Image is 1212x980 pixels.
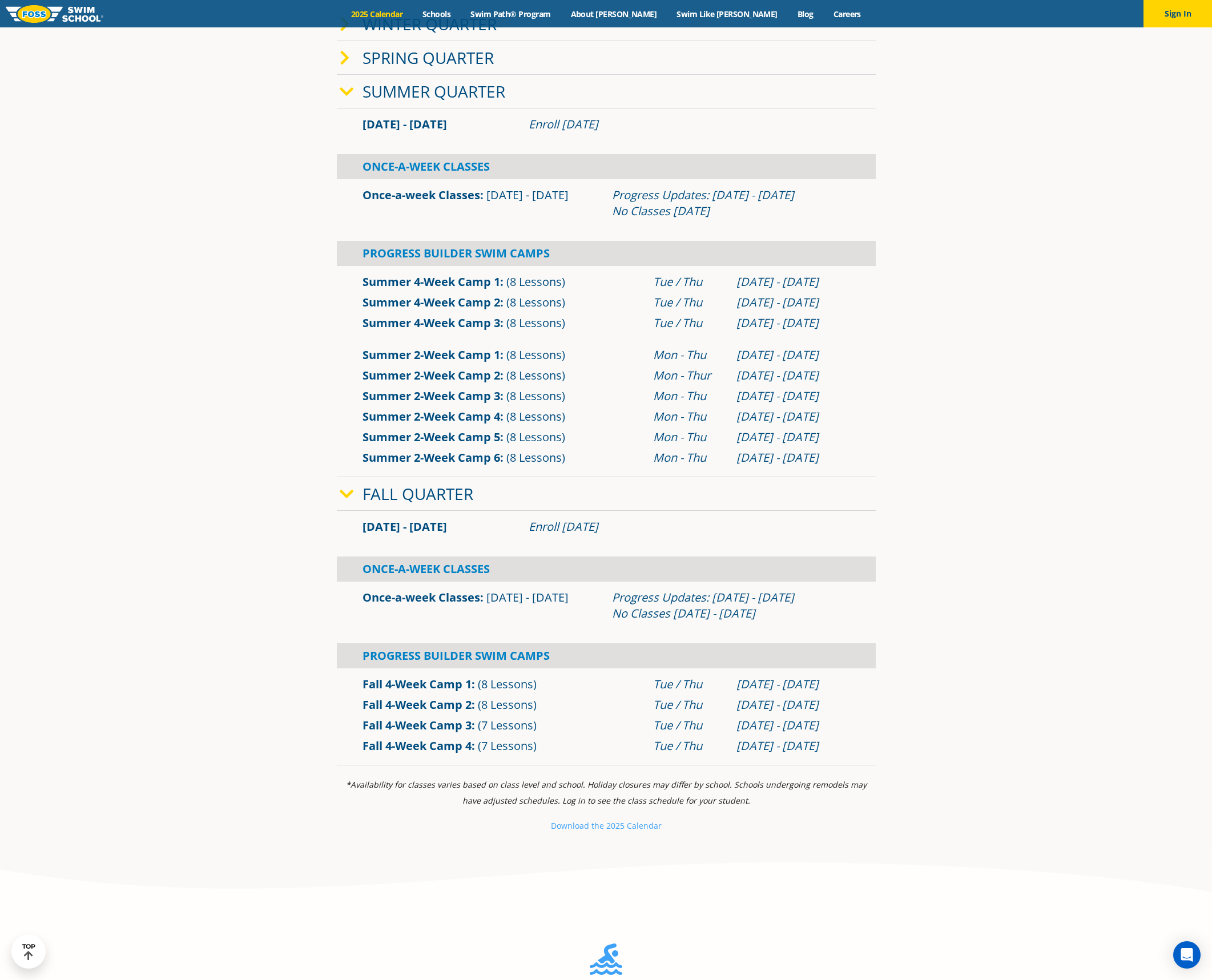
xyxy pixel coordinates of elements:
[506,450,565,465] span: (8 Lessons)
[363,347,500,362] a: Summer 2-Week Camp 1
[653,315,725,331] div: Tue / Thu
[486,187,569,203] span: [DATE] - [DATE]
[653,429,725,445] div: Mon - Thu
[787,9,823,19] a: Blog
[363,368,500,383] a: Summer 2-Week Camp 2
[337,643,876,668] div: Progress Builder Swim Camps
[363,717,472,733] a: Fall 4-Week Camp 3
[363,409,500,424] a: Summer 2-Week Camp 4
[551,820,662,831] a: Download the 2025 Calendar
[736,450,850,466] div: [DATE] - [DATE]
[612,590,850,622] div: Progress Updates: [DATE] - [DATE] No Classes [DATE] - [DATE]
[506,315,565,330] span: (8 Lessons)
[363,697,472,712] a: Fall 4-Week Camp 2
[736,315,850,331] div: [DATE] - [DATE]
[337,556,876,582] div: Once-A-Week Classes
[736,388,850,404] div: [DATE] - [DATE]
[363,450,500,465] a: Summer 2-Week Camp 6
[736,347,850,363] div: [DATE] - [DATE]
[346,779,867,806] i: *Availability for classes varies based on class level and school. Holiday closures may differ by ...
[506,274,565,289] span: (8 Lessons)
[506,368,565,383] span: (8 Lessons)
[363,388,500,404] a: Summer 2-Week Camp 3
[363,519,447,534] span: [DATE] - [DATE]
[667,9,788,19] a: Swim Like [PERSON_NAME]
[653,274,725,290] div: Tue / Thu
[363,590,480,605] a: Once-a-week Classes
[529,519,850,535] div: Enroll [DATE]
[363,738,472,753] a: Fall 4-Week Camp 4
[551,820,599,831] small: Download th
[461,9,561,19] a: Swim Path® Program
[653,409,725,425] div: Mon - Thu
[363,429,500,445] a: Summer 2-Week Camp 5
[486,590,569,605] span: [DATE] - [DATE]
[363,274,500,289] a: Summer 4-Week Camp 1
[506,429,565,445] span: (8 Lessons)
[653,347,725,363] div: Mon - Thu
[529,116,850,132] div: Enroll [DATE]
[506,347,565,362] span: (8 Lessons)
[341,9,413,19] a: 2025 Calendar
[736,738,850,754] div: [DATE] - [DATE]
[736,409,850,425] div: [DATE] - [DATE]
[6,5,103,23] img: FOSS Swim School Logo
[506,409,565,424] span: (8 Lessons)
[823,9,871,19] a: Careers
[363,116,447,132] span: [DATE] - [DATE]
[363,80,505,102] a: Summer Quarter
[337,241,876,266] div: Progress Builder Swim Camps
[736,676,850,692] div: [DATE] - [DATE]
[413,9,461,19] a: Schools
[478,717,537,733] span: (7 Lessons)
[478,676,537,692] span: (8 Lessons)
[736,717,850,733] div: [DATE] - [DATE]
[653,738,725,754] div: Tue / Thu
[363,295,500,310] a: Summer 4-Week Camp 2
[736,697,850,713] div: [DATE] - [DATE]
[653,717,725,733] div: Tue / Thu
[736,295,850,310] div: [DATE] - [DATE]
[653,697,725,713] div: Tue / Thu
[478,697,537,712] span: (8 Lessons)
[22,943,35,961] div: TOP
[736,429,850,445] div: [DATE] - [DATE]
[337,154,876,179] div: Once-A-Week Classes
[363,315,500,330] a: Summer 4-Week Camp 3
[653,676,725,692] div: Tue / Thu
[653,368,725,384] div: Mon - Thur
[363,187,480,203] a: Once-a-week Classes
[363,676,472,692] a: Fall 4-Week Camp 1
[363,47,494,68] a: Spring Quarter
[478,738,537,753] span: (7 Lessons)
[1173,941,1201,969] div: Open Intercom Messenger
[363,483,473,505] a: Fall Quarter
[736,274,850,290] div: [DATE] - [DATE]
[653,295,725,310] div: Tue / Thu
[736,368,850,384] div: [DATE] - [DATE]
[599,820,662,831] small: e 2025 Calendar
[612,187,850,219] div: Progress Updates: [DATE] - [DATE] No Classes [DATE]
[506,295,565,310] span: (8 Lessons)
[653,450,725,466] div: Mon - Thu
[506,388,565,404] span: (8 Lessons)
[653,388,725,404] div: Mon - Thu
[561,9,667,19] a: About [PERSON_NAME]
